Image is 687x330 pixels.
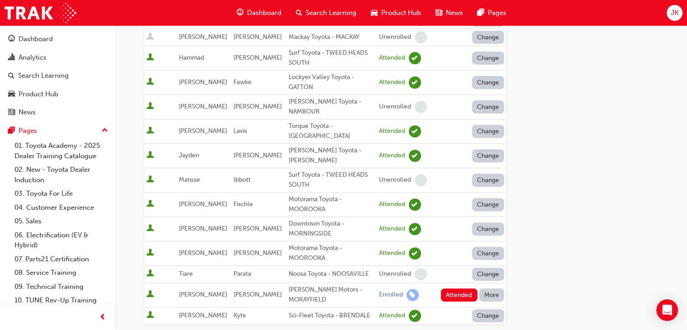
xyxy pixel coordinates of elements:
span: learningRecordVerb_NONE-icon [415,268,427,280]
span: [PERSON_NAME] [179,291,227,298]
span: [PERSON_NAME] [179,127,227,135]
div: Surf Toyota - TWEED HEADS SOUTH [289,48,375,68]
span: JK [671,8,678,18]
a: 07. Parts21 Certification [11,252,112,266]
span: User is active [146,249,154,258]
span: [PERSON_NAME] [179,200,227,208]
span: learningRecordVerb_ATTEND-icon [409,223,421,235]
a: Product Hub [4,86,112,103]
span: Hammad [179,54,204,61]
span: [PERSON_NAME] [234,291,282,298]
span: learningRecordVerb_ATTEND-icon [409,125,421,137]
span: [PERSON_NAME] [234,33,282,41]
div: Motorama Toyota - MOOROOKA [289,194,375,215]
div: Sci-Fleet Toyota - BRENDALE [289,311,375,321]
a: 01. Toyota Academy - 2025 Dealer Training Catalogue [11,139,112,163]
span: [PERSON_NAME] [234,151,282,159]
span: [PERSON_NAME] [179,33,227,41]
button: Change [472,309,505,322]
span: [PERSON_NAME] [179,225,227,232]
div: Attended [379,151,405,160]
span: Jayden [179,151,199,159]
span: pages-icon [8,127,15,135]
button: Pages [4,123,112,139]
span: [PERSON_NAME] [179,311,227,319]
a: 09. Technical Training [11,280,112,294]
span: pages-icon [477,7,484,19]
div: Search Learning [18,71,69,81]
a: news-iconNews [428,4,470,22]
div: Lockyer Valley Toyota - GATTON [289,72,375,93]
div: Product Hub [19,89,58,99]
span: [PERSON_NAME] [179,249,227,257]
span: Fawke [234,78,252,86]
span: User is inactive [146,33,154,42]
span: learningRecordVerb_ATTEND-icon [409,76,421,89]
a: Trak [5,3,76,23]
button: Change [472,31,505,44]
a: Analytics [4,49,112,66]
span: [PERSON_NAME] [234,54,282,61]
div: Attended [379,200,405,209]
span: guage-icon [237,7,243,19]
div: Attended [379,54,405,62]
span: learningRecordVerb_ATTEND-icon [409,150,421,162]
a: 04. Customer Experience [11,201,112,215]
span: Parata [234,270,251,278]
span: guage-icon [8,35,15,43]
span: car-icon [371,7,378,19]
a: 10. TUNE Rev-Up Training [11,293,112,307]
button: Change [472,52,505,65]
button: Attended [441,288,477,302]
span: Kyte [234,311,246,319]
a: Dashboard [4,31,112,47]
div: Analytics [19,52,47,63]
span: search-icon [8,72,14,80]
span: News [446,8,463,18]
span: User is active [146,290,154,299]
span: learningRecordVerb_ATTEND-icon [409,198,421,211]
button: Change [472,76,505,89]
div: Attended [379,225,405,233]
span: learningRecordVerb_ATTEND-icon [409,310,421,322]
span: news-icon [8,108,15,117]
div: Enrolled [379,291,403,299]
span: chart-icon [8,54,15,62]
span: User is active [146,53,154,62]
span: learningRecordVerb_ENROLL-icon [407,289,419,301]
div: [PERSON_NAME] Toyota - [PERSON_NAME] [289,146,375,166]
div: [PERSON_NAME] Toyota - NAMBOUR [289,97,375,117]
span: [PERSON_NAME] [234,103,282,110]
a: 08. Service Training [11,266,112,280]
a: 03. Toyota For Life [11,187,112,201]
div: Attended [379,127,405,136]
a: 02. New - Toyota Dealer Induction [11,163,112,187]
span: User is active [146,200,154,209]
div: Surf Toyota - TWEED HEADS SOUTH [289,170,375,190]
div: Pages [19,126,37,136]
span: User is active [146,269,154,278]
div: News [19,107,36,118]
span: [PERSON_NAME] [179,103,227,110]
span: Fischle [234,200,253,208]
div: Unenrolled [379,33,411,42]
button: DashboardAnalyticsSearch LearningProduct HubNews [4,29,112,123]
span: prev-icon [99,312,106,323]
a: 06. Electrification (EV & Hybrid) [11,228,112,252]
div: Unenrolled [379,103,411,111]
div: Mackay Toyota - MACKAY [289,32,375,42]
button: Change [472,268,505,281]
span: learningRecordVerb_NONE-icon [415,174,427,186]
button: Change [472,125,505,138]
div: Torque Toyota - [GEOGRAPHIC_DATA] [289,121,375,141]
div: Motorama Toyota - MOOROOKA [289,243,375,264]
div: Attended [379,311,405,320]
span: learningRecordVerb_ATTEND-icon [409,247,421,259]
span: news-icon [435,7,442,19]
a: search-iconSearch Learning [289,4,364,22]
span: User is active [146,102,154,111]
div: Attended [379,249,405,258]
span: [PERSON_NAME] [179,78,227,86]
span: User is active [146,151,154,160]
